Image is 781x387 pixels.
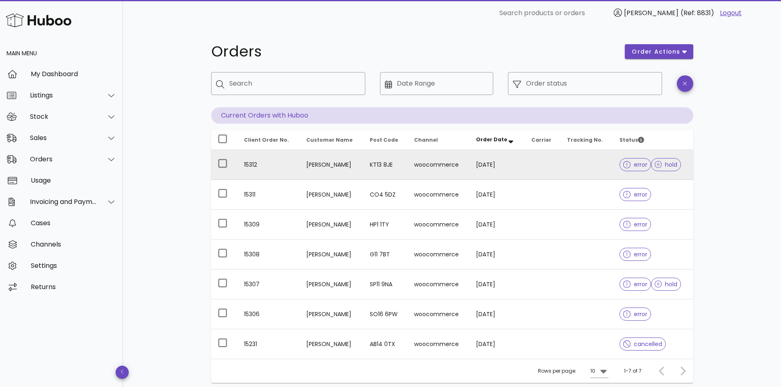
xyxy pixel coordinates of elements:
div: Orders [30,155,97,163]
td: [PERSON_NAME] [300,150,363,180]
td: CO4 5DZ [363,180,408,210]
span: order actions [631,48,681,56]
span: error [623,251,647,257]
div: My Dashboard [31,70,116,78]
td: woocommerce [408,150,469,180]
td: 15311 [237,180,300,210]
td: [DATE] [469,240,525,269]
td: SO16 6PW [363,299,408,329]
div: Settings [31,262,116,269]
div: 10Rows per page: [590,364,608,378]
td: [PERSON_NAME] [300,269,363,299]
td: 15306 [237,299,300,329]
th: Post Code [363,130,408,150]
div: Listings [30,91,97,99]
td: woocommerce [408,299,469,329]
td: [DATE] [469,150,525,180]
td: woocommerce [408,240,469,269]
span: Client Order No. [244,136,289,143]
div: 10 [590,367,595,375]
td: [DATE] [469,299,525,329]
span: Order Date [476,136,507,143]
td: woocommerce [408,269,469,299]
span: error [623,192,647,197]
td: 15307 [237,269,300,299]
div: Invoicing and Payments [30,198,97,206]
td: woocommerce [408,180,469,210]
td: HP1 1TY [363,210,408,240]
span: [PERSON_NAME] [624,8,679,18]
div: Rows per page: [538,359,608,383]
td: [DATE] [469,329,525,359]
td: 15309 [237,210,300,240]
td: 15231 [237,329,300,359]
td: [DATE] [469,269,525,299]
td: [PERSON_NAME] [300,329,363,359]
div: Cases [31,219,116,227]
div: 1-7 of 7 [624,367,642,375]
span: hold [655,162,678,167]
td: [PERSON_NAME] [300,299,363,329]
td: [PERSON_NAME] [300,210,363,240]
td: KT13 8JE [363,150,408,180]
td: G11 7BT [363,240,408,269]
th: Carrier [525,130,560,150]
span: (Ref: 8831) [681,8,714,18]
th: Tracking No. [560,130,613,150]
td: SP11 9NA [363,269,408,299]
div: Usage [31,177,116,184]
th: Status [613,130,693,150]
span: Carrier [531,136,551,143]
p: Current Orders with Huboo [211,107,693,124]
span: Channel [414,136,438,143]
span: Status [619,136,644,143]
td: AB14 0TX [363,329,408,359]
span: Post Code [370,136,398,143]
div: Channels [31,240,116,248]
th: Channel [408,130,469,150]
span: cancelled [623,341,662,347]
span: hold [655,281,678,287]
td: [DATE] [469,210,525,240]
td: [PERSON_NAME] [300,180,363,210]
a: Logout [720,8,742,18]
th: Client Order No. [237,130,300,150]
td: woocommerce [408,210,469,240]
span: error [623,162,647,167]
td: [PERSON_NAME] [300,240,363,269]
div: Stock [30,113,97,120]
div: Sales [30,134,97,142]
span: Customer Name [306,136,353,143]
td: [DATE] [469,180,525,210]
td: 15312 [237,150,300,180]
img: Huboo Logo [6,11,71,29]
h1: Orders [211,44,615,59]
span: error [623,281,647,287]
button: order actions [625,44,693,59]
th: Order Date: Sorted descending. Activate to remove sorting. [469,130,525,150]
span: error [623,311,647,317]
span: error [623,222,647,227]
div: Returns [31,283,116,291]
td: woocommerce [408,329,469,359]
td: 15308 [237,240,300,269]
span: Tracking No. [567,136,603,143]
th: Customer Name [300,130,363,150]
